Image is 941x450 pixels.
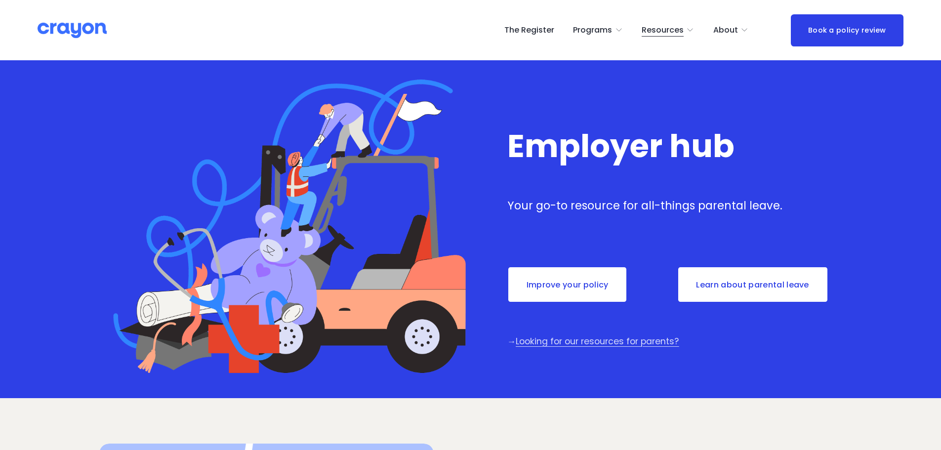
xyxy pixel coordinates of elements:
a: Book a policy review [791,14,903,46]
h1: Employer hub [507,129,842,163]
a: folder dropdown [642,22,695,38]
span: → [507,335,516,347]
img: Crayon [38,22,107,39]
a: folder dropdown [713,22,749,38]
span: Programs [573,23,612,38]
a: Looking for our resources for parents? [516,335,679,347]
span: Resources [642,23,684,38]
a: Improve your policy [507,266,628,303]
a: folder dropdown [573,22,623,38]
p: Your go-to resource for all-things parental leave. [507,198,842,214]
a: The Register [504,22,554,38]
a: Learn about parental leave [677,266,828,303]
span: About [713,23,738,38]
